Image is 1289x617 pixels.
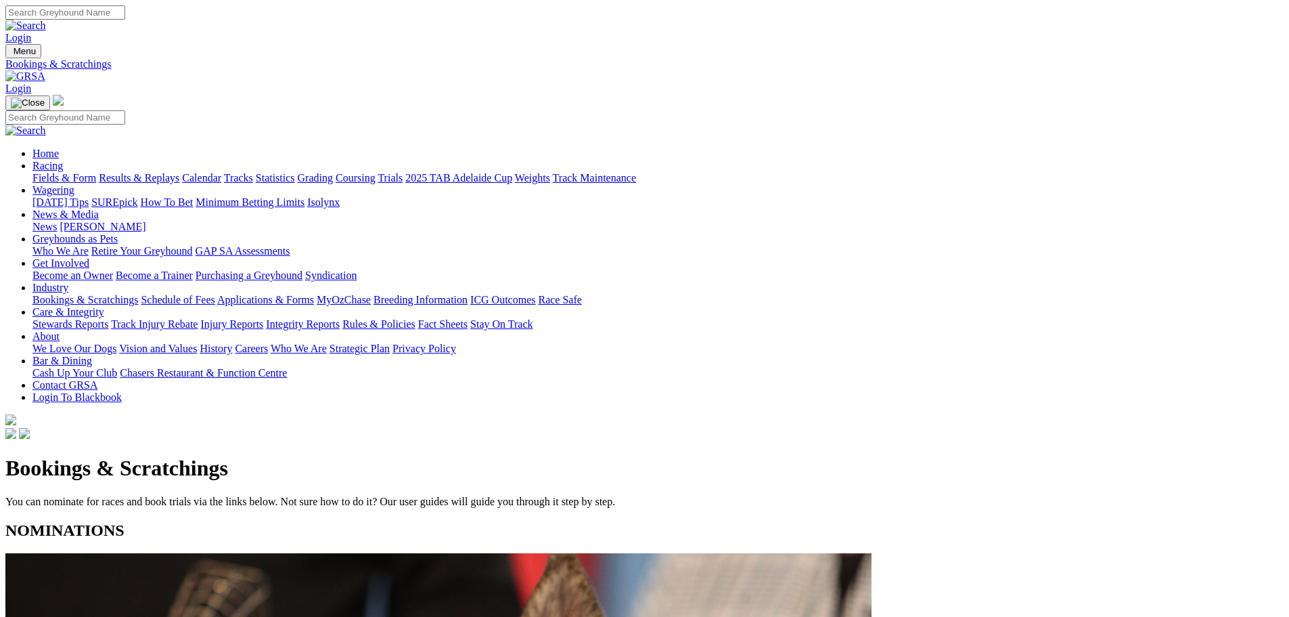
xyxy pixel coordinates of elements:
a: About [32,331,60,342]
h2: NOMINATIONS [5,522,1284,540]
a: Tracks [224,172,253,184]
div: Get Involved [32,270,1284,282]
a: MyOzChase [317,294,371,305]
p: You can nominate for races and book trials via the links below. Not sure how to do it? Our user g... [5,496,1284,508]
div: Bar & Dining [32,367,1284,379]
a: Chasers Restaurant & Function Centre [120,367,287,379]
img: facebook.svg [5,428,16,439]
a: 2025 TAB Adelaide Cup [405,172,512,184]
a: Cash Up Your Club [32,367,117,379]
button: Toggle navigation [5,95,50,110]
div: About [32,343,1284,355]
a: Calendar [182,172,221,184]
img: logo-grsa-white.png [53,95,64,106]
a: Track Maintenance [553,172,636,184]
img: Search [5,125,46,137]
div: Racing [32,172,1284,184]
a: Applications & Forms [217,294,314,305]
a: Purchasing a Greyhound [196,270,302,281]
input: Search [5,110,125,125]
img: Close [11,98,45,108]
a: Weights [515,172,550,184]
a: GAP SA Assessments [196,245,290,257]
h1: Bookings & Scratchings [5,456,1284,481]
a: [PERSON_NAME] [60,221,145,232]
a: News & Media [32,209,99,220]
a: Care & Integrity [32,306,104,318]
a: Race Safe [538,294,581,305]
a: Fact Sheets [418,318,468,330]
a: Wagering [32,184,74,196]
a: [DATE] Tips [32,196,89,208]
a: History [200,343,232,354]
a: Get Involved [32,257,89,269]
a: Breeding Information [374,294,468,305]
a: Stewards Reports [32,318,108,330]
a: Strategic Plan [330,343,390,354]
a: Industry [32,282,68,293]
a: Results & Replays [99,172,179,184]
a: Bar & Dining [32,355,92,366]
a: Statistics [256,172,295,184]
a: Fields & Form [32,172,96,184]
a: Schedule of Fees [141,294,214,305]
a: Login [5,83,31,94]
a: Rules & Policies [342,318,415,330]
a: Retire Your Greyhound [91,245,193,257]
a: Login [5,32,31,43]
div: News & Media [32,221,1284,233]
div: Wagering [32,196,1284,209]
a: ICG Outcomes [470,294,535,305]
img: GRSA [5,70,45,83]
a: Become an Owner [32,270,113,281]
a: Greyhounds as Pets [32,233,118,244]
a: Racing [32,160,63,171]
a: We Love Our Dogs [32,343,116,354]
div: Greyhounds as Pets [32,245,1284,257]
div: Industry [32,294,1284,306]
a: Careers [235,343,268,354]
span: Menu [14,46,36,56]
a: Who We Are [32,245,89,257]
a: Home [32,148,59,159]
a: SUREpick [91,196,137,208]
a: Coursing [336,172,376,184]
a: Isolynx [307,196,340,208]
a: Who We Are [271,343,327,354]
a: Privacy Policy [392,343,456,354]
a: Integrity Reports [266,318,340,330]
img: Search [5,20,46,32]
a: How To Bet [141,196,194,208]
input: Search [5,5,125,20]
a: Trials [378,172,403,184]
div: Care & Integrity [32,318,1284,331]
a: Stay On Track [470,318,533,330]
a: Contact GRSA [32,379,97,391]
a: Grading [298,172,333,184]
a: Vision and Values [119,343,197,354]
a: Bookings & Scratchings [32,294,138,305]
img: twitter.svg [19,428,30,439]
a: News [32,221,57,232]
img: logo-grsa-white.png [5,414,16,425]
a: Minimum Betting Limits [196,196,304,208]
button: Toggle navigation [5,44,41,58]
a: Login To Blackbook [32,391,122,403]
a: Syndication [305,270,357,281]
a: Injury Reports [200,318,263,330]
a: Become a Trainer [116,270,193,281]
a: Bookings & Scratchings [5,58,1284,70]
a: Track Injury Rebate [111,318,198,330]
